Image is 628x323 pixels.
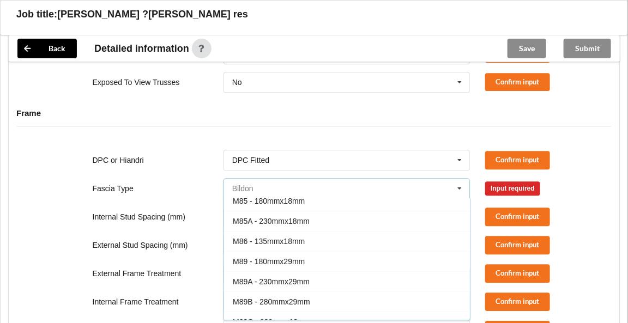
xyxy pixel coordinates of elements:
[57,8,248,21] h3: [PERSON_NAME] ?[PERSON_NAME] res
[232,156,269,164] div: DPC Fitted
[233,197,305,205] span: M85 - 180mmx18mm
[485,73,550,91] button: Confirm input
[485,181,540,196] div: Input required
[93,156,144,164] label: DPC or Hiandri
[485,236,550,254] button: Confirm input
[233,237,305,246] span: M86 - 135mmx18mm
[233,257,305,266] span: M89 - 180mmx29mm
[233,297,310,306] span: M89B - 280mmx29mm
[94,44,189,53] span: Detailed information
[17,39,77,58] button: Back
[93,78,180,87] label: Exposed To View Trusses
[485,151,550,169] button: Confirm input
[233,277,310,286] span: M89A - 230mmx29mm
[485,208,550,226] button: Confirm input
[93,297,179,306] label: Internal Frame Treatment
[16,108,612,118] h4: Frame
[93,269,182,278] label: External Frame Treatment
[232,78,242,86] div: No
[16,8,57,21] h3: Job title:
[93,184,134,193] label: Fascia Type
[93,241,188,249] label: External Stud Spacing (mm)
[93,212,185,221] label: Internal Stud Spacing (mm)
[485,292,550,310] button: Confirm input
[485,264,550,282] button: Confirm input
[233,217,310,226] span: M85A - 230mmx18mm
